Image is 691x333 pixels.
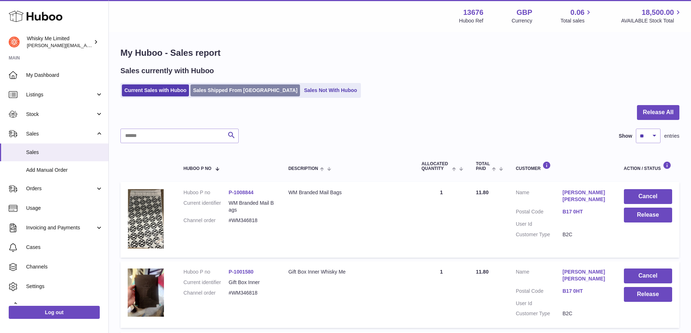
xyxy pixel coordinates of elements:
[459,17,484,24] div: Huboo Ref
[26,91,95,98] span: Listings
[229,217,274,224] dd: #WM346818
[563,310,609,317] dd: B2C
[26,205,103,212] span: Usage
[624,269,672,283] button: Cancel
[229,279,274,286] dd: Gift Box Inner
[516,208,563,217] dt: Postal Code
[26,111,95,118] span: Stock
[517,8,532,17] strong: GBP
[26,149,103,156] span: Sales
[476,162,490,171] span: Total paid
[516,221,563,228] dt: User Id
[288,166,318,171] span: Description
[128,269,164,317] img: 136761725448359.jpg
[516,161,609,171] div: Customer
[624,189,672,204] button: Cancel
[229,269,254,275] a: P-1001580
[637,105,679,120] button: Release All
[184,279,229,286] dt: Current identifier
[9,37,20,47] img: frances@whiskyshop.com
[120,47,679,59] h1: My Huboo - Sales report
[463,8,484,17] strong: 13676
[26,263,103,270] span: Channels
[563,269,609,282] a: [PERSON_NAME] [PERSON_NAME]
[122,84,189,96] a: Current Sales with Huboo
[516,300,563,307] dt: User Id
[516,189,563,205] dt: Name
[421,162,450,171] span: ALLOCATED Quantity
[563,208,609,215] a: B17 0HT
[476,190,489,195] span: 11.80
[563,288,609,295] a: B17 0HT
[664,133,679,140] span: entries
[563,189,609,203] a: [PERSON_NAME] [PERSON_NAME]
[571,8,585,17] span: 0.06
[120,66,214,76] h2: Sales currently with Huboo
[184,166,211,171] span: Huboo P no
[560,8,593,24] a: 0.06 Total sales
[288,189,407,196] div: WM Branded Mail Bags
[26,130,95,137] span: Sales
[26,224,95,231] span: Invoicing and Payments
[621,8,682,24] a: 18,500.00 AVAILABLE Stock Total
[229,290,274,296] dd: #WM346818
[516,310,563,317] dt: Customer Type
[516,231,563,238] dt: Customer Type
[190,84,300,96] a: Sales Shipped From [GEOGRAPHIC_DATA]
[560,17,593,24] span: Total sales
[184,269,229,275] dt: Huboo P no
[621,17,682,24] span: AVAILABLE Stock Total
[184,290,229,296] dt: Channel order
[288,269,407,275] div: Gift Box Inner Whisky Me
[624,208,672,222] button: Release
[184,217,229,224] dt: Channel order
[27,35,92,49] div: Whisky Me Limited
[516,288,563,296] dt: Postal Code
[512,17,532,24] div: Currency
[229,190,254,195] a: P-1008844
[26,244,103,251] span: Cases
[27,42,145,48] span: [PERSON_NAME][EMAIL_ADDRESS][DOMAIN_NAME]
[624,161,672,171] div: Action / Status
[301,84,359,96] a: Sales Not With Huboo
[184,200,229,213] dt: Current identifier
[26,167,103,174] span: Add Manual Order
[624,287,672,302] button: Release
[476,269,489,275] span: 11.80
[26,283,103,290] span: Settings
[229,200,274,213] dd: WM Branded Mail Bags
[563,231,609,238] dd: B2C
[414,261,469,328] td: 1
[184,189,229,196] dt: Huboo P no
[414,182,469,258] td: 1
[642,8,674,17] span: 18,500.00
[516,269,563,284] dt: Name
[26,303,103,309] span: Returns
[128,189,164,249] img: 1725358317.png
[619,133,632,140] label: Show
[26,72,103,79] span: My Dashboard
[26,185,95,192] span: Orders
[9,306,100,319] a: Log out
